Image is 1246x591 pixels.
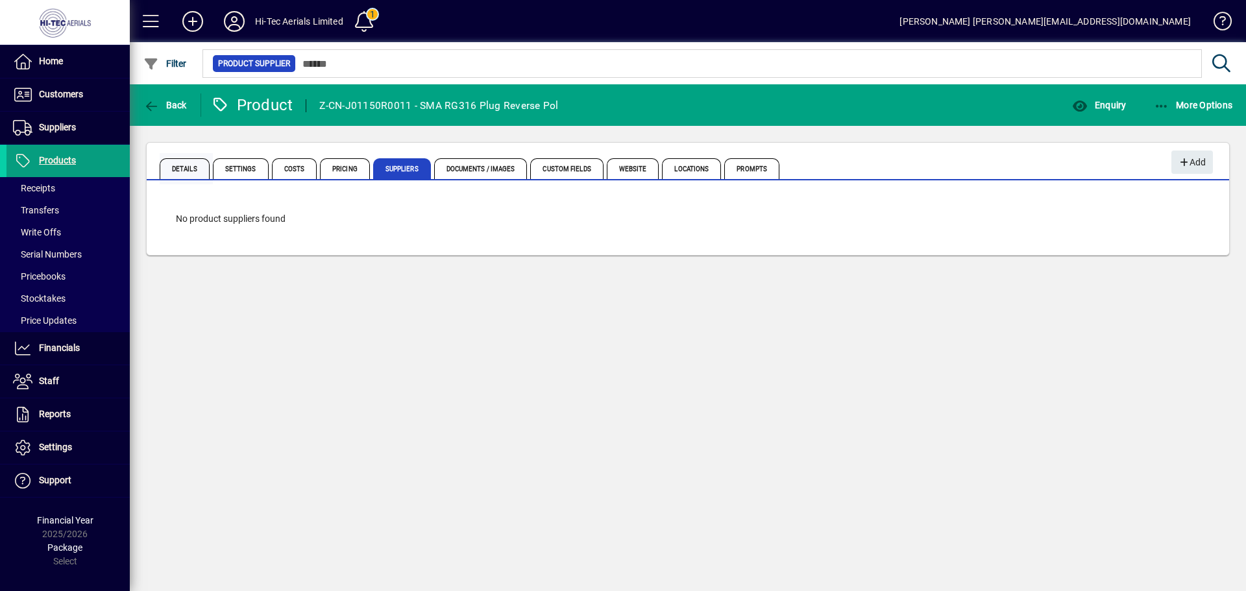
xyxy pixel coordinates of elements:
a: Staff [6,365,130,398]
span: Pricing [320,158,370,179]
a: Serial Numbers [6,243,130,265]
a: Pricebooks [6,265,130,287]
span: Costs [272,158,317,179]
a: Write Offs [6,221,130,243]
button: Filter [140,52,190,75]
span: Customers [39,89,83,99]
span: Transfers [13,205,59,215]
span: Price Updates [13,315,77,326]
a: Reports [6,398,130,431]
span: Documents / Images [434,158,528,179]
span: Prompts [724,158,779,179]
button: Add [172,10,214,33]
a: Price Updates [6,309,130,332]
div: [PERSON_NAME] [PERSON_NAME][EMAIL_ADDRESS][DOMAIN_NAME] [899,11,1191,32]
span: Serial Numbers [13,249,82,259]
span: Support [39,475,71,485]
span: Suppliers [373,158,431,179]
span: Home [39,56,63,66]
span: More Options [1154,100,1233,110]
span: Receipts [13,183,55,193]
a: Suppliers [6,112,130,144]
button: Add [1171,151,1213,174]
a: Receipts [6,177,130,199]
span: Website [607,158,659,179]
button: More Options [1151,93,1236,117]
div: Product [211,95,293,115]
span: Financial Year [37,515,93,525]
span: Write Offs [13,227,61,237]
div: Hi-Tec Aerials Limited [255,11,343,32]
span: Package [47,542,82,553]
button: Enquiry [1069,93,1129,117]
app-page-header-button: Back [130,93,201,117]
a: Transfers [6,199,130,221]
span: Settings [39,442,72,452]
div: Z-CN-J01150R0011 - SMA RG316 Plug Reverse Pol [319,95,558,116]
span: Custom Fields [530,158,603,179]
span: Staff [39,376,59,386]
a: Settings [6,431,130,464]
span: Suppliers [39,122,76,132]
span: Financials [39,343,80,353]
span: Locations [662,158,721,179]
span: Product Supplier [218,57,290,70]
span: Back [143,100,187,110]
span: Filter [143,58,187,69]
span: Details [160,158,210,179]
a: Knowledge Base [1204,3,1230,45]
a: Financials [6,332,130,365]
span: Enquiry [1072,100,1126,110]
span: Stocktakes [13,293,66,304]
a: Home [6,45,130,78]
span: Products [39,155,76,165]
button: Back [140,93,190,117]
button: Profile [214,10,255,33]
span: Reports [39,409,71,419]
a: Stocktakes [6,287,130,309]
span: Add [1178,152,1206,173]
span: Settings [213,158,269,179]
div: No product suppliers found [163,199,1213,239]
a: Customers [6,78,130,111]
a: Support [6,464,130,497]
span: Pricebooks [13,271,66,282]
